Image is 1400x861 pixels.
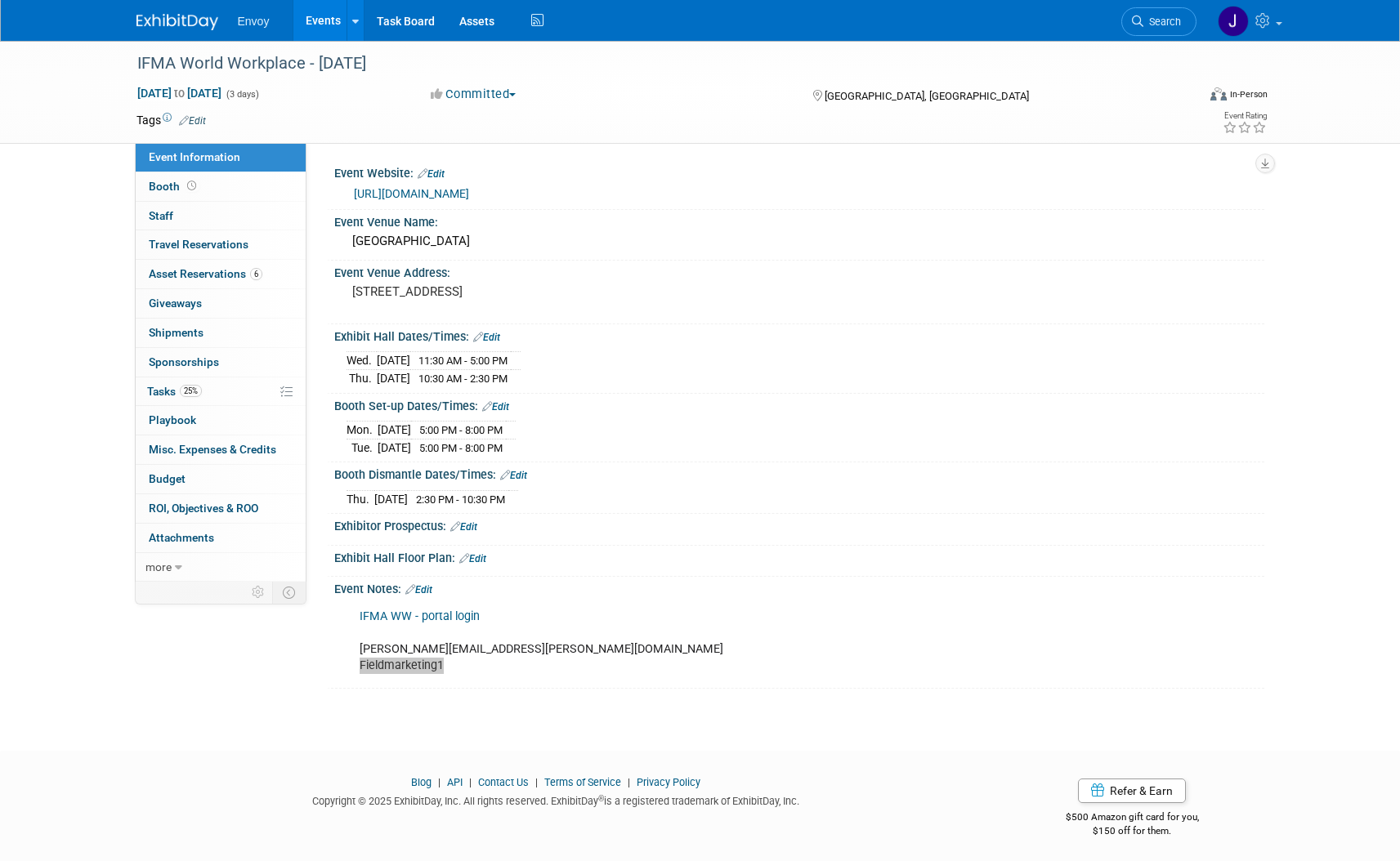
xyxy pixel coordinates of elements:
[377,352,410,370] td: [DATE]
[149,297,202,310] span: Giveaways
[544,776,621,788] a: Terms of Service
[136,260,306,288] a: Asset Reservations6
[136,377,306,406] a: Tasks25%
[447,776,463,788] a: API
[334,546,1264,567] div: Exhibit Hall Floor Plan:
[149,413,196,426] span: Playbook
[136,348,306,377] a: Sponsorships
[1143,16,1181,28] span: Search
[418,355,508,367] span: 11:30 AM - 5:00 PM
[149,443,276,456] span: Misc. Expenses & Credits
[149,326,204,339] span: Shipments
[1000,800,1264,837] div: $500 Amazon gift card for you,
[459,553,486,564] a: Edit
[145,560,172,573] span: more
[136,435,306,464] a: Misc. Expenses & Credits
[334,210,1264,230] div: Event Venue Name:
[244,582,273,603] td: Personalize Event Tab Strip
[149,531,214,544] span: Attachments
[425,86,522,103] button: Committed
[184,180,199,192] span: Booth not reserved yet
[149,472,186,485] span: Budget
[272,582,306,603] td: Toggle Event Tabs
[149,355,219,368] span: Sponsorships
[598,794,604,803] sup: ®
[347,229,1252,254] div: [GEOGRAPHIC_DATA]
[334,261,1264,281] div: Event Venue Address:
[136,86,222,100] span: [DATE] [DATE]
[478,776,529,788] a: Contact Us
[334,577,1264,598] div: Event Notes:
[149,502,258,515] span: ROI, Objectives & ROO
[136,790,977,809] div: Copyright © 2025 ExhibitDay, Inc. All rights reserved. ExhibitDay is a registered trademark of Ex...
[418,373,508,385] span: 10:30 AM - 2:30 PM
[136,172,306,201] a: Booth
[136,14,218,30] img: ExhibitDay
[250,268,262,280] span: 6
[1000,824,1264,838] div: $150 off for them.
[1078,778,1186,803] a: Refer & Earn
[334,161,1264,182] div: Event Website:
[136,202,306,230] a: Staff
[149,150,240,163] span: Event Information
[1100,85,1268,109] div: Event Format
[147,385,202,398] span: Tasks
[132,49,1172,78] div: IFMA World Workplace - [DATE]
[136,143,306,172] a: Event Information
[434,776,445,788] span: |
[136,319,306,347] a: Shipments
[352,284,704,299] pre: [STREET_ADDRESS]
[334,514,1264,535] div: Exhibitor Prospectus:
[1229,88,1268,100] div: In-Person
[334,462,1264,484] div: Booth Dismantle Dates/Times:
[347,370,377,387] td: Thu.
[374,490,408,507] td: [DATE]
[377,370,410,387] td: [DATE]
[180,385,202,397] span: 25%
[149,209,173,222] span: Staff
[334,324,1264,346] div: Exhibit Hall Dates/Times:
[347,352,377,370] td: Wed.
[354,187,469,200] a: [URL][DOMAIN_NAME]
[1210,87,1227,100] img: Format-Inperson.png
[450,521,477,533] a: Edit
[418,168,445,180] a: Edit
[624,776,634,788] span: |
[1223,112,1267,120] div: Event Rating
[136,230,306,259] a: Travel Reservations
[172,87,187,100] span: to
[347,439,378,456] td: Tue.
[149,238,248,251] span: Travel Reservations
[136,465,306,493] a: Budget
[416,493,505,506] span: 2:30 PM - 10:30 PM
[136,112,206,128] td: Tags
[179,115,206,127] a: Edit
[136,553,306,582] a: more
[500,470,527,481] a: Edit
[825,90,1029,102] span: [GEOGRAPHIC_DATA], [GEOGRAPHIC_DATA]
[473,332,500,343] a: Edit
[378,439,411,456] td: [DATE]
[347,490,374,507] td: Thu.
[348,600,1085,682] div: [PERSON_NAME][EMAIL_ADDRESS][PERSON_NAME][DOMAIN_NAME] Fieldmarketing1
[136,494,306,523] a: ROI, Objectives & ROO
[465,776,476,788] span: |
[360,609,480,623] a: IFMA WW - portal login
[1121,7,1196,36] a: Search
[136,406,306,435] a: Playbook
[411,776,432,788] a: Blog
[1218,6,1249,37] img: Joanna Zerga
[136,289,306,318] a: Giveaways
[225,89,259,100] span: (3 days)
[149,180,199,193] span: Booth
[419,424,503,436] span: 5:00 PM - 8:00 PM
[482,401,509,413] a: Edit
[347,422,378,439] td: Mon.
[637,776,700,788] a: Privacy Policy
[378,422,411,439] td: [DATE]
[405,584,432,596] a: Edit
[238,15,270,28] span: Envoy
[149,267,262,280] span: Asset Reservations
[334,394,1264,415] div: Booth Set-up Dates/Times:
[531,776,542,788] span: |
